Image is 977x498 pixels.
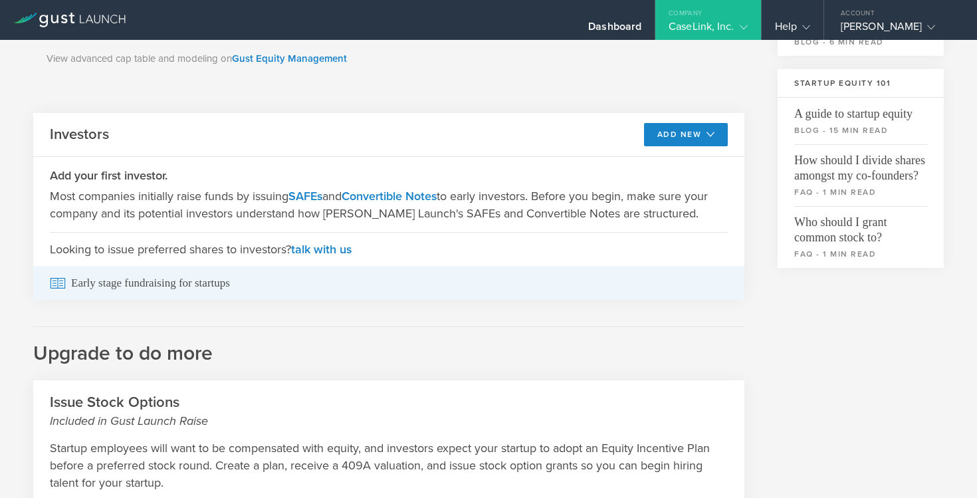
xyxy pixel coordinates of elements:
[288,189,322,203] a: SAFEs
[47,51,731,66] p: View advanced cap table and modeling on
[911,434,977,498] iframe: Chat Widget
[50,393,728,430] h2: Issue Stock Options
[50,232,728,266] span: Looking to issue preferred shares to investors?
[33,326,744,367] h2: Upgrade to do more
[794,98,927,122] span: A guide to startup equity
[794,124,927,136] small: blog - 15 min read
[50,439,728,491] p: Startup employees will want to be compensated with equity, and investors expect your startup to a...
[669,20,747,40] div: CaseLink, Inc.
[644,123,728,146] button: Add New
[794,248,927,260] small: faq - 1 min read
[778,98,944,144] a: A guide to startup equityblog - 15 min read
[794,144,927,184] span: How should I divide shares amongst my co-founders?
[794,186,927,198] small: faq - 1 min read
[794,36,927,48] small: blog - 6 min read
[342,189,437,203] a: Convertible Notes
[794,206,927,245] span: Who should I grant common stock to?
[50,266,728,300] span: Early stage fundraising for startups
[50,412,728,430] small: Included in Gust Launch Raise
[232,53,347,64] a: Gust Equity Management
[775,20,810,40] div: Help
[33,266,744,300] a: Early stage fundraising for startups
[778,69,944,98] h3: Startup Equity 101
[588,20,641,40] div: Dashboard
[841,20,954,40] div: [PERSON_NAME]
[50,167,728,184] h3: Add your first investor.
[291,242,352,257] a: talk with us
[778,144,944,206] a: How should I divide shares amongst my co-founders?faq - 1 min read
[50,125,109,144] h2: Investors
[778,206,944,268] a: Who should I grant common stock to?faq - 1 min read
[50,187,728,222] p: Most companies initially raise funds by issuing and to early investors. Before you begin, make su...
